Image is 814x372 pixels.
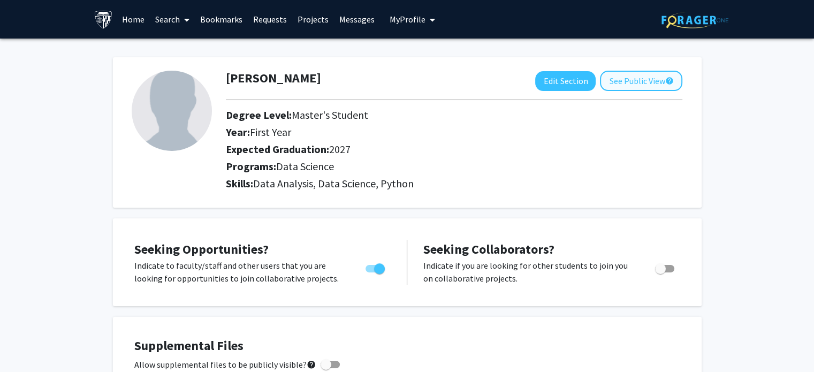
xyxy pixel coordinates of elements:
a: Bookmarks [195,1,248,38]
img: Profile Picture [132,71,212,151]
mat-icon: help [307,358,316,371]
span: Seeking Collaborators? [423,241,554,257]
span: Data Science [276,160,334,173]
span: My Profile [390,14,425,25]
mat-icon: help [665,74,673,87]
p: Indicate if you are looking for other students to join you on collaborative projects. [423,259,635,285]
span: First Year [250,125,291,139]
span: 2027 [329,142,351,156]
span: Allow supplemental files to be publicly visible? [134,358,316,371]
h2: Expected Graduation: [226,143,590,156]
a: Projects [292,1,334,38]
h2: Programs: [226,160,682,173]
h4: Supplemental Files [134,338,680,354]
iframe: Chat [8,324,45,364]
p: Indicate to faculty/staff and other users that you are looking for opportunities to join collabor... [134,259,345,285]
h2: Degree Level: [226,109,590,122]
a: Search [150,1,195,38]
span: Seeking Opportunities? [134,241,269,257]
h2: Year: [226,126,590,139]
img: Johns Hopkins University Logo [94,10,113,29]
a: Requests [248,1,292,38]
span: Master's Student [292,108,368,122]
span: Data Analysis, Data Science, Python [253,177,414,190]
h1: [PERSON_NAME] [226,71,321,86]
a: Messages [334,1,380,38]
a: Home [117,1,150,38]
button: See Public View [600,71,682,91]
img: ForagerOne Logo [661,12,728,28]
div: Toggle [651,259,680,275]
div: Toggle [361,259,391,275]
button: Edit Section [535,71,596,91]
h2: Skills: [226,177,682,190]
